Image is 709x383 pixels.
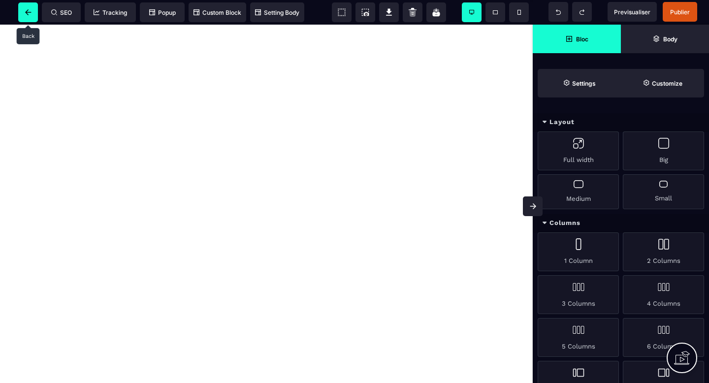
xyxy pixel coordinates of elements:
span: Custom Block [193,9,241,16]
span: Tracking [94,9,127,16]
div: 2 Columns [623,232,704,271]
span: Publier [670,8,690,16]
span: Settings [538,69,621,97]
span: Open Blocks [533,25,621,53]
div: Columns [533,214,709,232]
strong: Settings [572,80,596,87]
span: Open Layer Manager [621,25,709,53]
span: Screenshot [355,2,375,22]
strong: Bloc [576,35,588,43]
div: Big [623,131,704,170]
div: 4 Columns [623,275,704,314]
span: Popup [149,9,176,16]
div: Medium [538,174,619,209]
span: SEO [51,9,72,16]
div: Layout [533,113,709,131]
span: Preview [608,2,657,22]
span: View components [332,2,352,22]
div: Small [623,174,704,209]
strong: Body [663,35,677,43]
span: Setting Body [255,9,299,16]
div: Full width [538,131,619,170]
div: 3 Columns [538,275,619,314]
strong: Customize [652,80,682,87]
span: Open Style Manager [621,69,704,97]
div: 1 Column [538,232,619,271]
div: 5 Columns [538,318,619,357]
span: Previsualiser [614,8,650,16]
div: 6 Columns [623,318,704,357]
